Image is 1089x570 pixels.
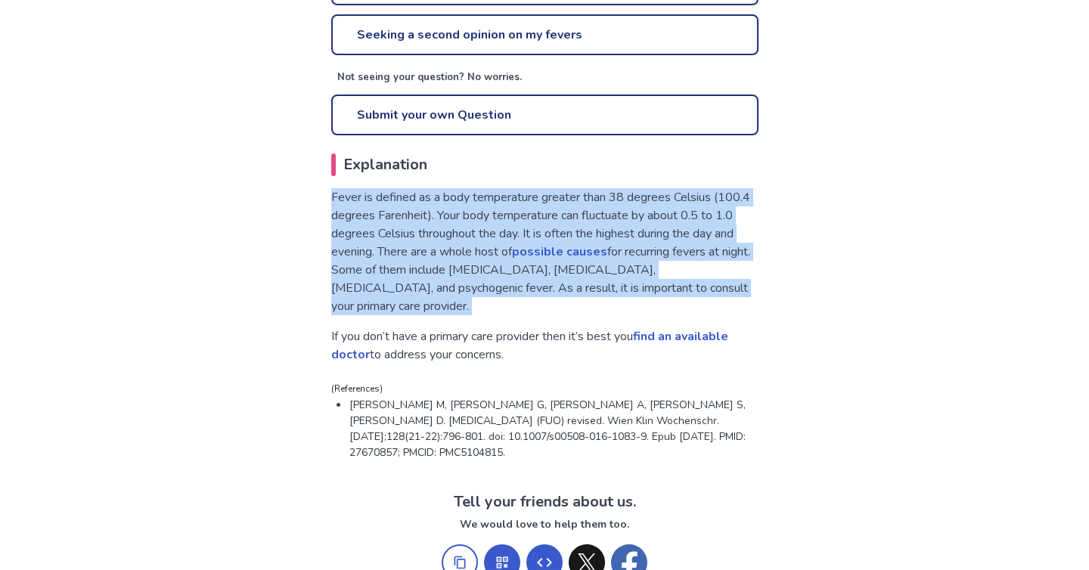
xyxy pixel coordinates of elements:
[512,243,607,260] a: possible causes
[331,327,759,364] p: If you don’t have a primary care provider then it’s best you to address your concerns.
[316,491,774,513] h2: Tell your friends about us.
[316,516,774,532] p: We would love to help them too.
[331,153,759,176] h2: Explanation
[331,94,759,135] a: Submit your own Question
[331,328,728,363] a: find an available doctor
[331,382,759,395] p: (References)
[331,14,759,55] a: Seeking a second opinion on my fevers
[331,188,759,315] p: Fever is defined as a body temperature greater than 38 degrees Celsius (100.4 degrees Farenheit)....
[349,397,759,460] p: [PERSON_NAME] M, [PERSON_NAME] G, [PERSON_NAME] A, [PERSON_NAME] S, [PERSON_NAME] D. [MEDICAL_DAT...
[337,70,759,85] p: Not seeing your question? No worries.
